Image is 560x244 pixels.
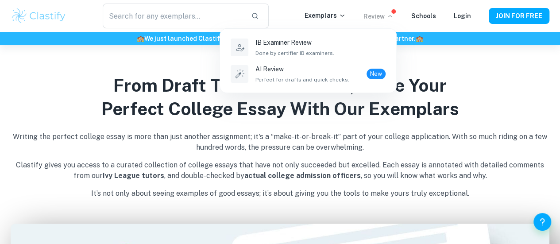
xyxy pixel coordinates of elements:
[229,36,387,59] a: IB Examiner ReviewDone by certifier IB examiners.
[367,70,386,78] span: New
[255,76,349,84] span: Perfect for drafts and quick checks.
[229,62,387,85] a: AI ReviewPerfect for drafts and quick checks.New
[255,38,334,47] p: IB Examiner Review
[255,49,334,57] span: Done by certifier IB examiners.
[255,64,349,74] p: AI Review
